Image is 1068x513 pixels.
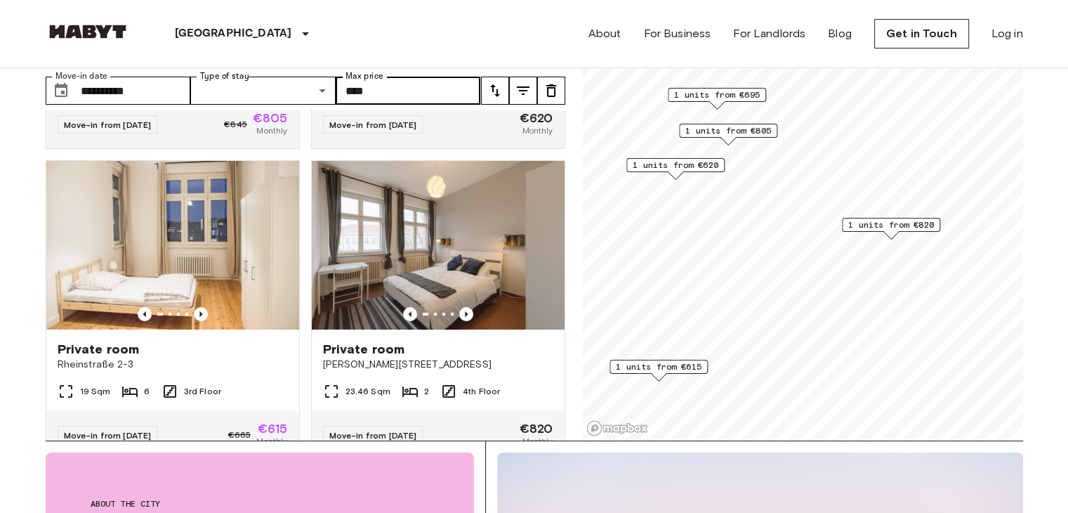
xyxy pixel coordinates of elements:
[323,358,553,372] span: [PERSON_NAME][STREET_ADDRESS]
[424,385,429,398] span: 2
[991,25,1023,42] a: Log in
[848,219,934,231] span: 1 units from €820
[58,358,288,372] span: Rheinstraße 2-3
[403,307,417,321] button: Previous image
[329,119,417,130] span: Move-in from [DATE]
[58,341,140,358] span: Private room
[685,124,771,137] span: 1 units from €805
[842,218,940,240] div: Map marker
[520,112,553,124] span: €620
[586,420,648,436] a: Mapbox logo
[481,77,509,105] button: tune
[668,88,766,110] div: Map marker
[828,25,852,42] a: Blog
[253,112,288,124] span: €805
[459,307,473,321] button: Previous image
[46,25,130,39] img: Habyt
[679,124,777,145] div: Map marker
[522,124,553,137] span: Monthly
[46,160,300,460] a: Marketing picture of unit DE-01-090-02MPrevious imagePrevious imagePrivate roomRheinstraße 2-319 ...
[609,360,708,382] div: Map marker
[616,361,701,373] span: 1 units from €615
[509,77,537,105] button: tune
[200,70,249,82] label: Type of stay
[256,435,287,448] span: Monthly
[47,77,75,105] button: Choose date, selected date is 1 Oct 2025
[588,25,621,42] a: About
[80,385,111,398] span: 19 Sqm
[329,430,417,441] span: Move-in from [DATE]
[626,158,725,180] div: Map marker
[733,25,805,42] a: For Landlords
[874,19,969,48] a: Get in Touch
[312,161,565,330] img: Marketing picture of unit DE-01-267-001-02H
[55,70,107,82] label: Move-in date
[345,385,390,398] span: 23.46 Sqm
[175,25,292,42] p: [GEOGRAPHIC_DATA]
[91,498,429,510] span: About the city
[323,341,405,358] span: Private room
[520,422,553,435] span: €820
[674,89,760,101] span: 1 units from €695
[311,160,565,460] a: Marketing picture of unit DE-01-267-001-02HPrevious imagePrevious imagePrivate room[PERSON_NAME][...
[522,435,553,448] span: Monthly
[643,25,711,42] a: For Business
[138,307,152,321] button: Previous image
[46,161,299,330] img: Marketing picture of unit DE-01-090-02M
[144,385,150,398] span: 6
[184,385,221,398] span: 3rd Floor
[633,159,718,171] span: 1 units from €620
[194,307,208,321] button: Previous image
[258,422,288,435] span: €615
[537,77,565,105] button: tune
[256,124,287,137] span: Monthly
[345,70,383,82] label: Max price
[64,430,152,441] span: Move-in from [DATE]
[224,118,247,131] span: €845
[463,385,500,398] span: 4th Floor
[64,119,152,130] span: Move-in from [DATE]
[228,429,251,441] span: €665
